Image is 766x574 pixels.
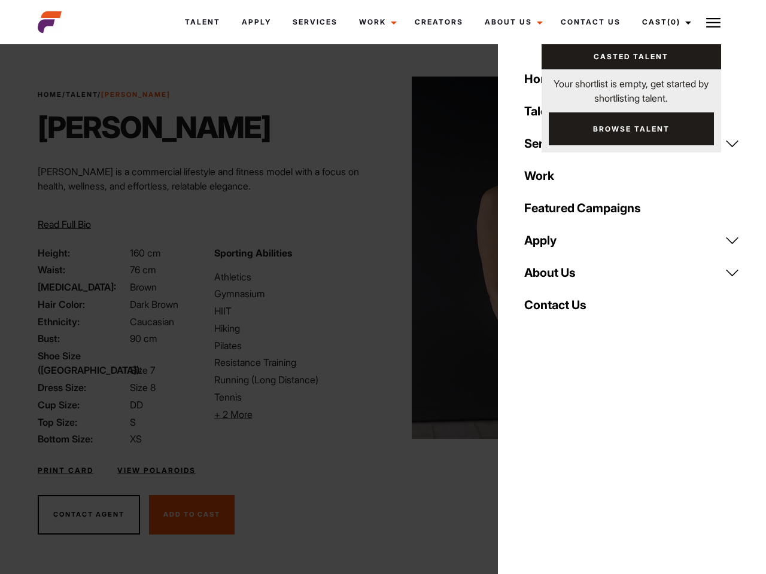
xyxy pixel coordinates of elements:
[66,90,98,99] a: Talent
[117,465,196,476] a: View Polaroids
[214,304,376,318] li: HIIT
[38,280,127,294] span: [MEDICAL_DATA]:
[231,6,282,38] a: Apply
[38,262,127,277] span: Waist:
[549,112,714,145] a: Browse Talent
[38,90,62,99] a: Home
[542,44,721,69] a: Casted Talent
[130,399,143,411] span: DD
[163,510,220,518] span: Add To Cast
[517,63,747,95] a: Home
[631,6,698,38] a: Cast(0)
[174,6,231,38] a: Talent
[214,338,376,353] li: Pilates
[214,390,376,404] li: Tennis
[214,321,376,335] li: Hiking
[282,6,348,38] a: Services
[38,465,93,476] a: Print Card
[130,433,142,445] span: XS
[517,224,747,257] a: Apply
[38,109,270,145] h1: [PERSON_NAME]
[130,281,157,293] span: Brown
[130,416,136,428] span: S
[474,6,550,38] a: About Us
[517,192,747,224] a: Featured Campaigns
[542,69,721,105] p: Your shortlist is empty, get started by shortlisting talent.
[130,316,174,328] span: Caucasian
[38,380,127,395] span: Dress Size:
[517,127,747,160] a: Services
[38,315,127,329] span: Ethnicity:
[38,246,127,260] span: Height:
[38,432,127,446] span: Bottom Size:
[130,364,155,376] span: Size 7
[348,6,404,38] a: Work
[130,264,156,276] span: 76 cm
[149,495,235,535] button: Add To Cast
[706,16,721,30] img: Burger icon
[550,6,631,38] a: Contact Us
[38,415,127,429] span: Top Size:
[214,408,253,420] span: + 2 More
[38,495,140,535] button: Contact Agent
[214,355,376,370] li: Resistance Training
[214,286,376,301] li: Gymnasium
[214,247,292,259] strong: Sporting Abilities
[130,332,157,344] span: 90 cm
[38,218,91,230] span: Read Full Bio
[38,90,171,100] span: / /
[517,95,747,127] a: Talent
[38,203,376,246] p: Through her modeling and wellness brand, HEAL, she inspires others on their wellness journeys—cha...
[38,217,91,231] button: Read Full Bio
[404,6,474,38] a: Creators
[101,90,171,99] strong: [PERSON_NAME]
[38,398,127,412] span: Cup Size:
[517,289,747,321] a: Contact Us
[38,331,127,346] span: Bust:
[517,160,747,192] a: Work
[38,297,127,312] span: Hair Color:
[130,298,178,310] span: Dark Brown
[38,349,127,377] span: Shoe Size ([GEOGRAPHIC_DATA]):
[38,164,376,193] p: [PERSON_NAME] is a commercial lifestyle and fitness model with a focus on health, wellness, and e...
[214,373,376,387] li: Running (Long Distance)
[214,270,376,284] li: Athletics
[38,10,62,34] img: cropped-aefm-brand-fav-22-square.png
[517,257,747,289] a: About Us
[667,17,680,26] span: (0)
[130,247,161,259] span: 160 cm
[130,381,156,393] span: Size 8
